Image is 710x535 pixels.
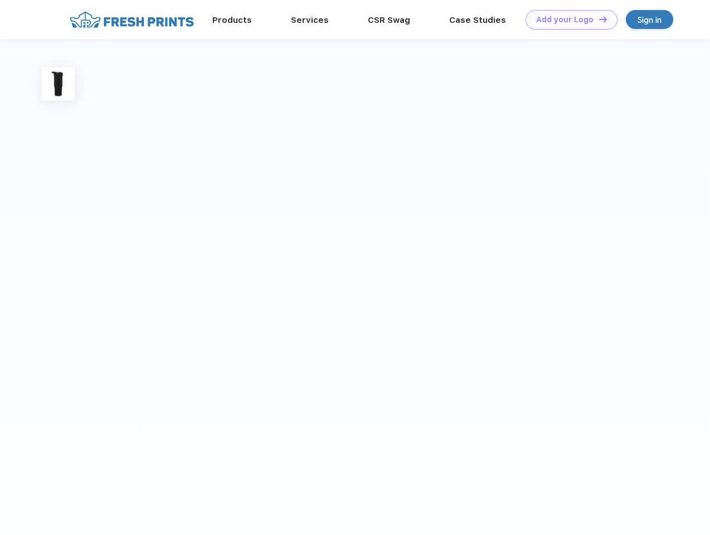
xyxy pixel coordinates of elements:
[42,67,75,100] img: func=resize&h=100
[536,15,594,25] div: Add your Logo
[626,10,673,29] a: Sign in
[599,16,607,22] img: DT
[66,10,197,30] img: fo%20logo%202.webp
[638,13,662,26] div: Sign in
[212,15,252,25] a: Products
